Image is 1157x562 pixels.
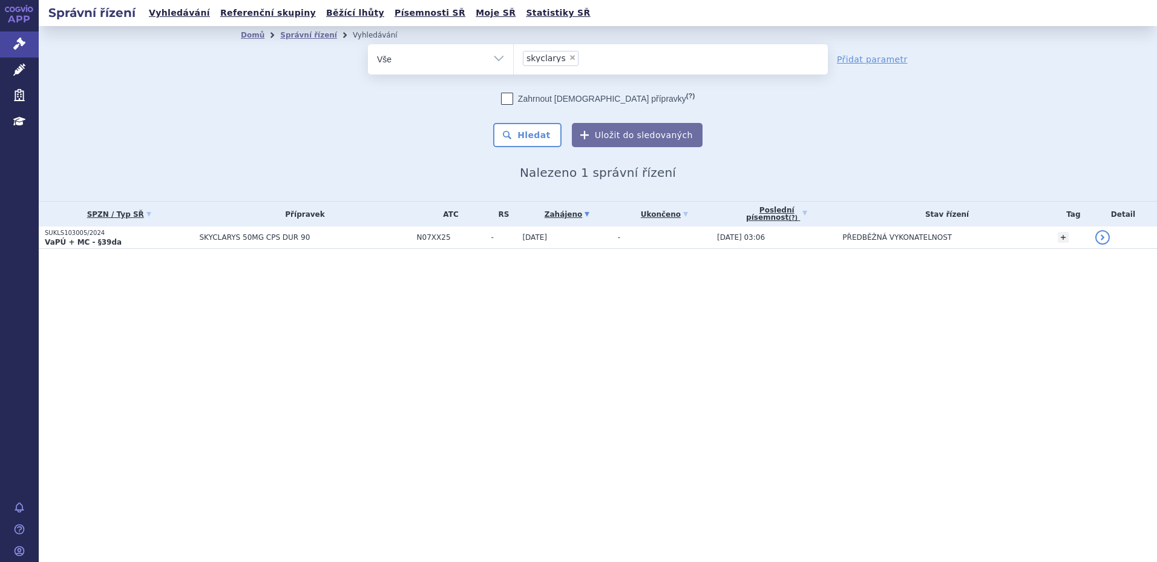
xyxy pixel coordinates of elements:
[39,4,145,21] h2: Správní řízení
[842,233,952,242] span: PŘEDBĚŽNÁ VYKONATELNOST
[241,31,264,39] a: Domů
[1089,202,1157,226] th: Detail
[522,5,594,21] a: Statistiky SŘ
[837,53,908,65] a: Přidat parametr
[618,206,711,223] a: Ukončeno
[217,5,320,21] a: Referenční skupiny
[717,202,836,226] a: Poslednípísemnost(?)
[353,26,413,44] li: Vyhledávání
[618,233,620,242] span: -
[411,202,485,226] th: ATC
[280,31,337,39] a: Správní řízení
[485,202,516,226] th: RS
[417,233,485,242] span: N07XX25
[572,123,703,147] button: Uložit do sledovaných
[45,206,193,223] a: SPZN / Typ SŘ
[520,165,676,180] span: Nalezeno 1 správní řízení
[45,229,193,237] p: SUKLS103005/2024
[836,202,1051,226] th: Stav řízení
[1095,230,1110,245] a: detail
[493,123,562,147] button: Hledat
[526,54,566,62] span: skyclarys
[1058,232,1069,243] a: +
[323,5,388,21] a: Běžící lhůty
[686,92,695,100] abbr: (?)
[522,233,547,242] span: [DATE]
[1052,202,1089,226] th: Tag
[501,93,695,105] label: Zahrnout [DEMOGRAPHIC_DATA] přípravky
[522,206,611,223] a: Zahájeno
[472,5,519,21] a: Moje SŘ
[45,238,122,246] strong: VaPÚ + MC - §39da
[391,5,469,21] a: Písemnosti SŘ
[491,233,516,242] span: -
[788,214,798,222] abbr: (?)
[717,233,765,242] span: [DATE] 03:06
[569,54,576,61] span: ×
[193,202,410,226] th: Přípravek
[145,5,214,21] a: Vyhledávání
[199,233,410,242] span: SKYCLARYS 50MG CPS DUR 90
[582,50,589,65] input: skyclarys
